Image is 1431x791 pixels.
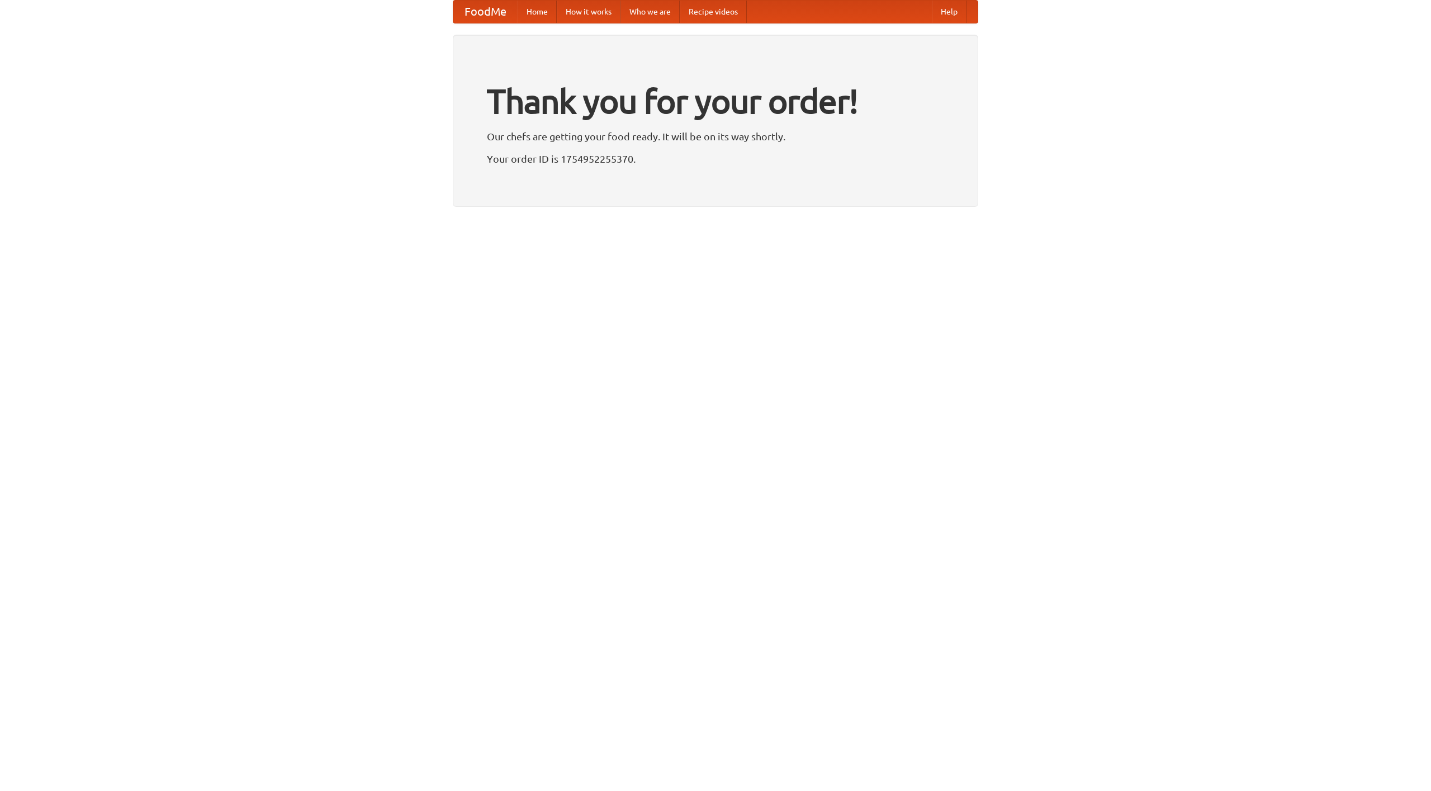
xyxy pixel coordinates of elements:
a: Help [932,1,966,23]
a: How it works [557,1,620,23]
a: FoodMe [453,1,518,23]
a: Home [518,1,557,23]
a: Recipe videos [680,1,747,23]
a: Who we are [620,1,680,23]
h1: Thank you for your order! [487,74,944,128]
p: Your order ID is 1754952255370. [487,150,944,167]
p: Our chefs are getting your food ready. It will be on its way shortly. [487,128,944,145]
